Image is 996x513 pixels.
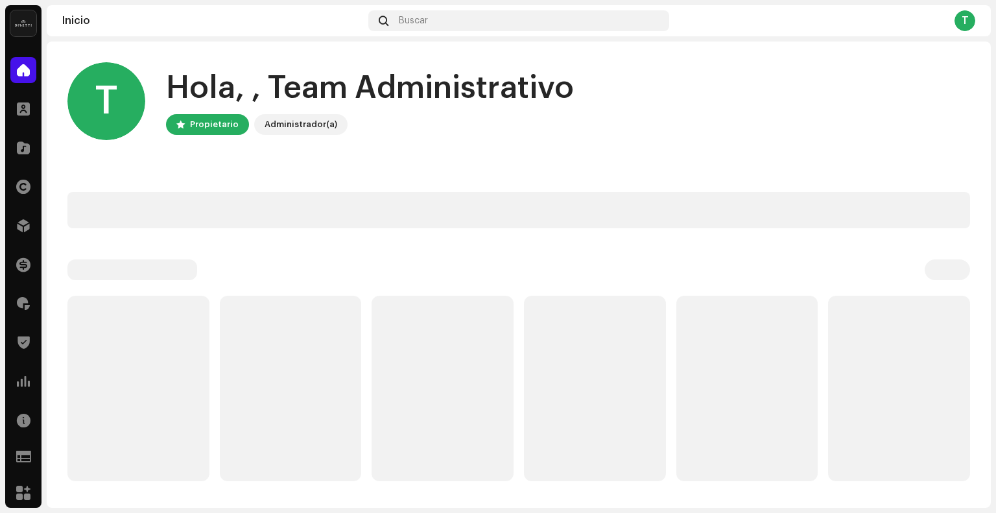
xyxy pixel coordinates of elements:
div: Hola, , Team Administrativo [166,67,574,109]
div: Administrador(a) [265,117,337,132]
div: T [954,10,975,31]
div: T [67,62,145,140]
span: Buscar [399,16,428,26]
div: Inicio [62,16,363,26]
div: Propietario [190,117,239,132]
img: 02a7c2d3-3c89-4098-b12f-2ff2945c95ee [10,10,36,36]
